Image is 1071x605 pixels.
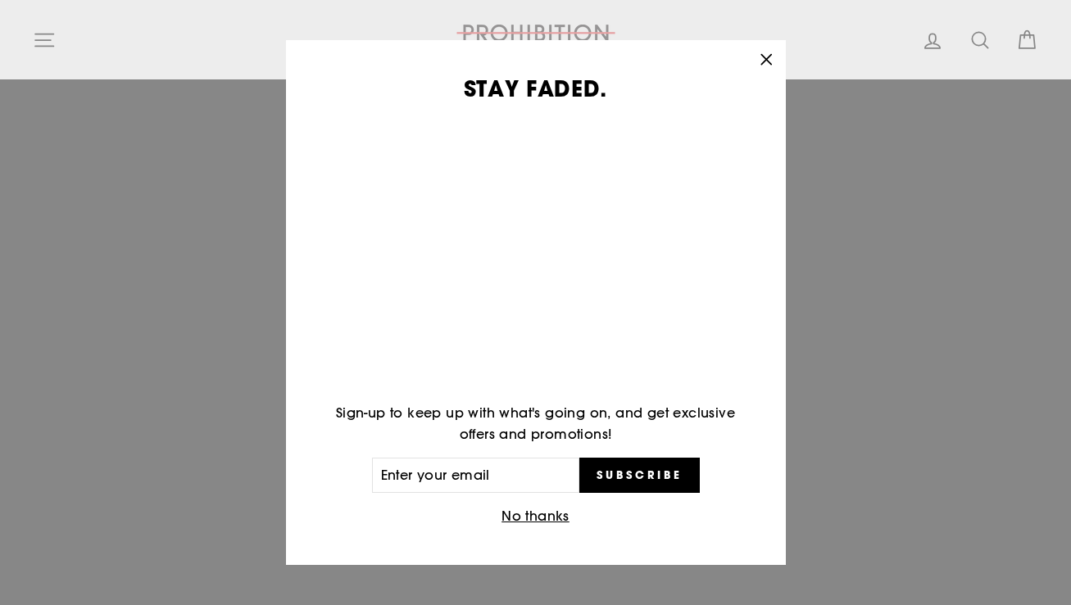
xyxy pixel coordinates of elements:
h3: STAY FADED. [323,77,749,99]
span: Subscribe [597,467,682,482]
button: Subscribe [579,458,699,494]
input: Enter your email [372,458,580,494]
p: Sign-up to keep up with what's going on, and get exclusive offers and promotions! [323,403,749,445]
button: No thanks [497,505,574,528]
